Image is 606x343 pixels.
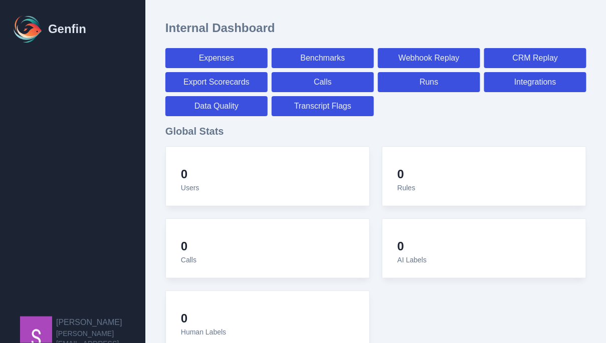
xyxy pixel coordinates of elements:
[397,184,416,192] span: Rules
[165,20,275,36] h1: Internal Dashboard
[378,48,480,68] a: Webhook Replay
[181,256,196,264] span: Calls
[181,167,199,182] h4: 0
[165,72,268,92] a: Export Scorecards
[181,184,199,192] span: Users
[272,96,374,116] a: Transcript Flags
[397,167,416,182] h4: 0
[165,48,268,68] a: Expenses
[48,21,86,37] h1: Genfin
[165,96,268,116] a: Data Quality
[181,239,196,254] h4: 0
[165,124,586,138] h3: Global Stats
[484,48,586,68] a: CRM Replay
[378,72,480,92] a: Runs
[397,256,427,264] span: AI Labels
[56,316,145,328] h2: [PERSON_NAME]
[272,48,374,68] a: Benchmarks
[484,72,586,92] a: Integrations
[272,72,374,92] a: Calls
[12,13,44,45] img: Logo
[181,311,226,326] h4: 0
[181,328,226,336] span: Human Labels
[397,239,427,254] h4: 0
